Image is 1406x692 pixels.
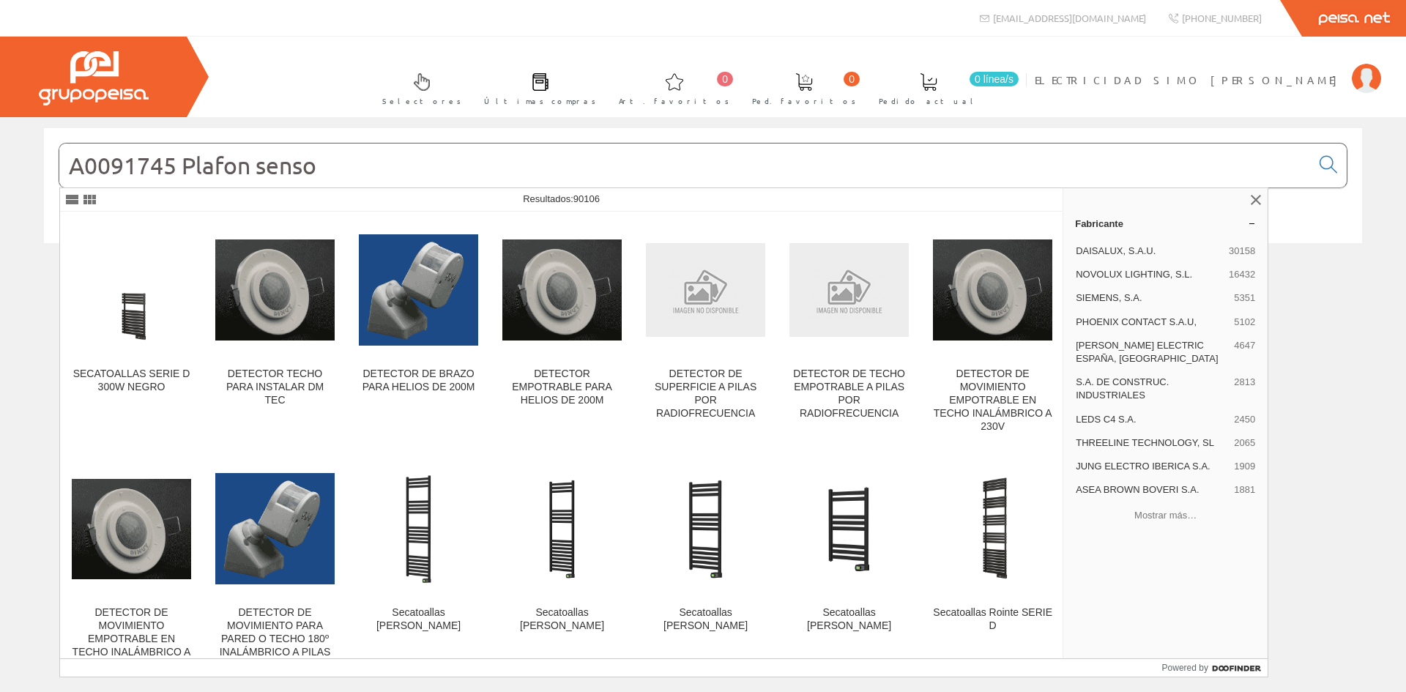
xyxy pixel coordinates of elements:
[1234,339,1255,365] span: 4647
[491,212,633,450] a: DETECTOR EMPOTRABLE PARA HELIOS DE 200M DETECTOR EMPOTRABLE PARA HELIOS DE 200M
[72,230,191,349] img: SECATOALLAS SERIE D 300W NEGRO
[1234,291,1255,305] span: 5351
[1076,460,1228,473] span: JUNG ELECTRO IBERICA S.A.
[646,606,765,633] div: Secatoallas [PERSON_NAME]
[1076,268,1223,281] span: NOVOLUX LIGHTING, S.L.
[844,72,860,86] span: 0
[778,451,920,689] a: Secatoallas Rointe KYROS Secatoallas [PERSON_NAME]
[1035,72,1344,87] span: ELECTRICIDAD SIMO [PERSON_NAME]
[646,469,765,589] img: Secatoallas Rointe KYROS
[879,94,978,108] span: Pedido actual
[1182,12,1262,24] span: [PHONE_NUMBER]
[215,368,335,407] div: DETECTOR TECHO PARA INSTALAR DM TEC
[1234,316,1255,329] span: 5102
[1076,339,1228,365] span: [PERSON_NAME] ELECTRIC ESPAÑA, [GEOGRAPHIC_DATA]
[72,368,191,394] div: SECATOALLAS SERIE D 300W NEGRO
[789,368,909,420] div: DETECTOR DE TECHO EMPOTRABLE A PILAS POR RADIOFRECUENCIA
[368,61,469,114] a: Selectores
[215,473,335,584] img: DETECTOR DE MOVIMIENTO PARA PARED O TECHO 180º INALÁMBRICO A PILAS
[1076,316,1228,329] span: PHOENIX CONTACT S.A.U,
[1229,245,1255,258] span: 30158
[491,451,633,689] a: Secatoallas Rointe KYROS Secatoallas [PERSON_NAME]
[204,212,346,450] a: DETECTOR TECHO PARA INSTALAR DM TEC DETECTOR TECHO PARA INSTALAR DM TEC
[502,239,622,340] img: DETECTOR EMPOTRABLE PARA HELIOS DE 200M
[789,469,909,589] img: Secatoallas Rointe KYROS
[921,451,1064,689] a: Secatoallas Rointe SERIE D Secatoallas Rointe SERIE D
[1162,659,1268,677] a: Powered by
[921,212,1064,450] a: DETECTOR DE MOVIMIENTO EMPOTRABLE EN TECHO INALÁMBRICO A 230V DETECTOR DE MOVIMIENTO EMPOTRABLE E...
[1229,268,1255,281] span: 16432
[1035,61,1381,75] a: ELECTRICIDAD SIMO [PERSON_NAME]
[1234,483,1255,496] span: 1881
[573,193,600,204] span: 90106
[347,212,490,450] a: DETECTOR DE BRAZO PARA HELIOS DE 200M DETECTOR DE BRAZO PARA HELIOS DE 200M
[60,212,203,450] a: SECATOALLAS SERIE D 300W NEGRO SECATOALLAS SERIE D 300W NEGRO
[1234,413,1255,426] span: 2450
[789,243,909,336] img: DETECTOR DE TECHO EMPOTRABLE A PILAS POR RADIOFRECUENCIA
[60,451,203,689] a: DETECTOR DE MOVIMIENTO EMPOTRABLE EN TECHO INALÁMBRICO A PILAS DETECTOR DE MOVIMIENTO EMPOTRABLE ...
[359,469,478,589] img: Secatoallas Rointe KYROS
[1162,661,1208,674] span: Powered by
[1076,245,1223,258] span: DAISALUX, S.A.U.
[347,451,490,689] a: Secatoallas Rointe KYROS Secatoallas [PERSON_NAME]
[502,368,622,407] div: DETECTOR EMPOTRABLE PARA HELIOS DE 200M
[1234,436,1255,450] span: 2065
[204,451,346,689] a: DETECTOR DE MOVIMIENTO PARA PARED O TECHO 180º INALÁMBRICO A PILAS DETECTOR DE MOVIMIENTO PARA PA...
[789,606,909,633] div: Secatoallas [PERSON_NAME]
[752,94,856,108] span: Ped. favoritos
[619,94,729,108] span: Art. favoritos
[717,72,733,86] span: 0
[484,94,596,108] span: Últimas compras
[1069,503,1262,527] button: Mostrar más…
[1076,376,1228,402] span: S.A. DE CONSTRUC. INDUSTRIALES
[933,368,1052,434] div: DETECTOR DE MOVIMIENTO EMPOTRABLE EN TECHO INALÁMBRICO A 230V
[469,61,603,114] a: Últimas compras
[993,12,1146,24] span: [EMAIL_ADDRESS][DOMAIN_NAME]
[1234,460,1255,473] span: 1909
[933,606,1052,633] div: Secatoallas Rointe SERIE D
[1076,483,1228,496] span: ASEA BROWN BOVERI S.A.
[359,234,478,346] img: DETECTOR DE BRAZO PARA HELIOS DE 200M
[359,606,478,633] div: Secatoallas [PERSON_NAME]
[646,243,765,336] img: DETECTOR DE SUPERFICIE A PILAS POR RADIOFRECUENCIA
[72,479,191,579] img: DETECTOR DE MOVIMIENTO EMPOTRABLE EN TECHO INALÁMBRICO A PILAS
[1076,413,1228,426] span: LEDS C4 S.A.
[382,94,461,108] span: Selectores
[359,368,478,394] div: DETECTOR DE BRAZO PARA HELIOS DE 200M
[778,212,920,450] a: DETECTOR DE TECHO EMPOTRABLE A PILAS POR RADIOFRECUENCIA DETECTOR DE TECHO EMPOTRABLE A PILAS POR...
[634,451,777,689] a: Secatoallas Rointe KYROS Secatoallas [PERSON_NAME]
[634,212,777,450] a: DETECTOR DE SUPERFICIE A PILAS POR RADIOFRECUENCIA DETECTOR DE SUPERFICIE A PILAS POR RADIOFRECUE...
[1234,376,1255,402] span: 2813
[970,72,1019,86] span: 0 línea/s
[215,606,335,659] div: DETECTOR DE MOVIMIENTO PARA PARED O TECHO 180º INALÁMBRICO A PILAS
[39,51,149,105] img: Grupo Peisa
[59,144,1311,187] input: Buscar...
[933,239,1052,340] img: DETECTOR DE MOVIMIENTO EMPOTRABLE EN TECHO INALÁMBRICO A 230V
[646,368,765,420] div: DETECTOR DE SUPERFICIE A PILAS POR RADIOFRECUENCIA
[72,606,191,672] div: DETECTOR DE MOVIMIENTO EMPOTRABLE EN TECHO INALÁMBRICO A PILAS
[44,261,1362,274] div: © Grupo Peisa
[215,239,335,340] img: DETECTOR TECHO PARA INSTALAR DM TEC
[502,469,622,589] img: Secatoallas Rointe KYROS
[502,606,622,633] div: Secatoallas [PERSON_NAME]
[1076,436,1228,450] span: THREELINE TECHNOLOGY, SL
[1063,212,1268,235] a: Fabricante
[1076,291,1228,305] span: SIEMENS, S.A.
[523,193,600,204] span: Resultados:
[933,469,1052,589] img: Secatoallas Rointe SERIE D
